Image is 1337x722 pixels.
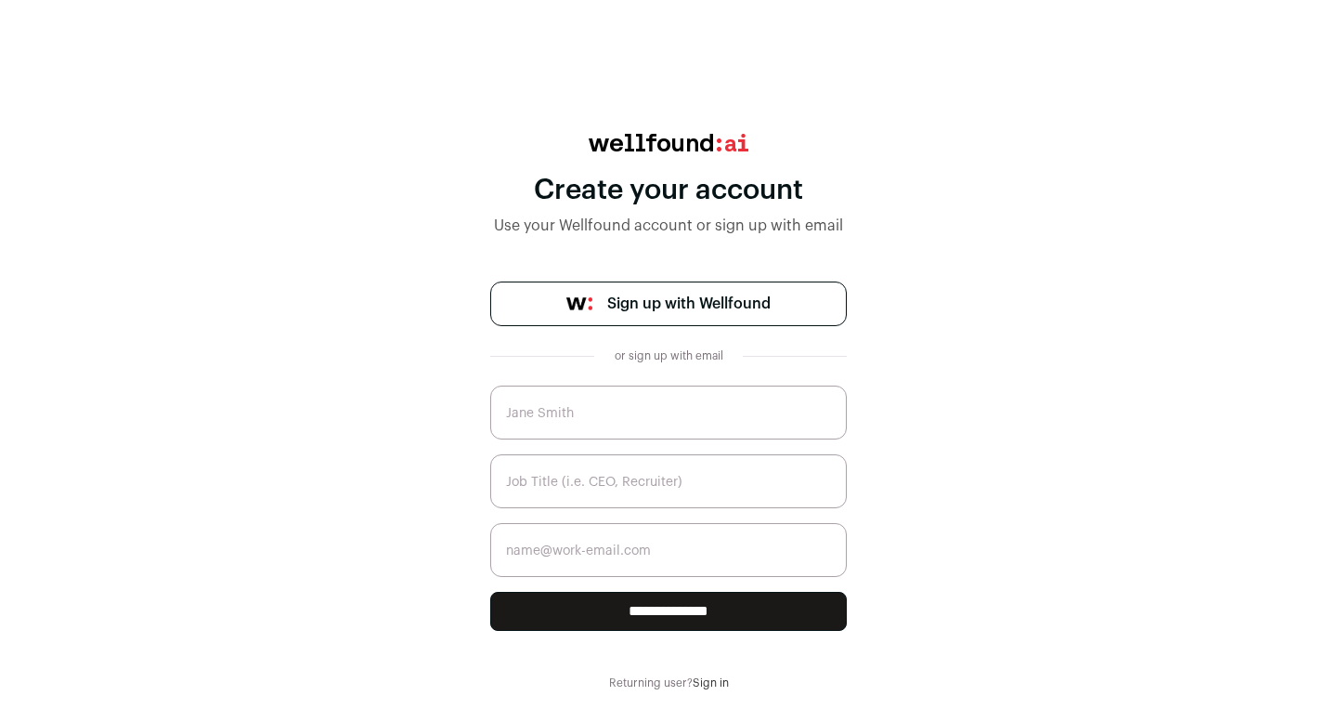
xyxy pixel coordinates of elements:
[609,348,728,363] div: or sign up with email
[490,676,847,690] div: Returning user?
[490,454,847,508] input: Job Title (i.e. CEO, Recruiter)
[490,386,847,440] input: Jane Smith
[490,215,847,237] div: Use your Wellfound account or sign up with email
[607,293,771,315] span: Sign up with Wellfound
[566,297,592,310] img: wellfound-symbol-flush-black-fb3c872781a75f747ccb3a119075da62bfe97bd399995f84a933054e44a575c4.png
[490,523,847,577] input: name@work-email.com
[490,282,847,326] a: Sign up with Wellfound
[589,134,748,151] img: wellfound:ai
[693,677,729,689] a: Sign in
[490,174,847,207] div: Create your account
